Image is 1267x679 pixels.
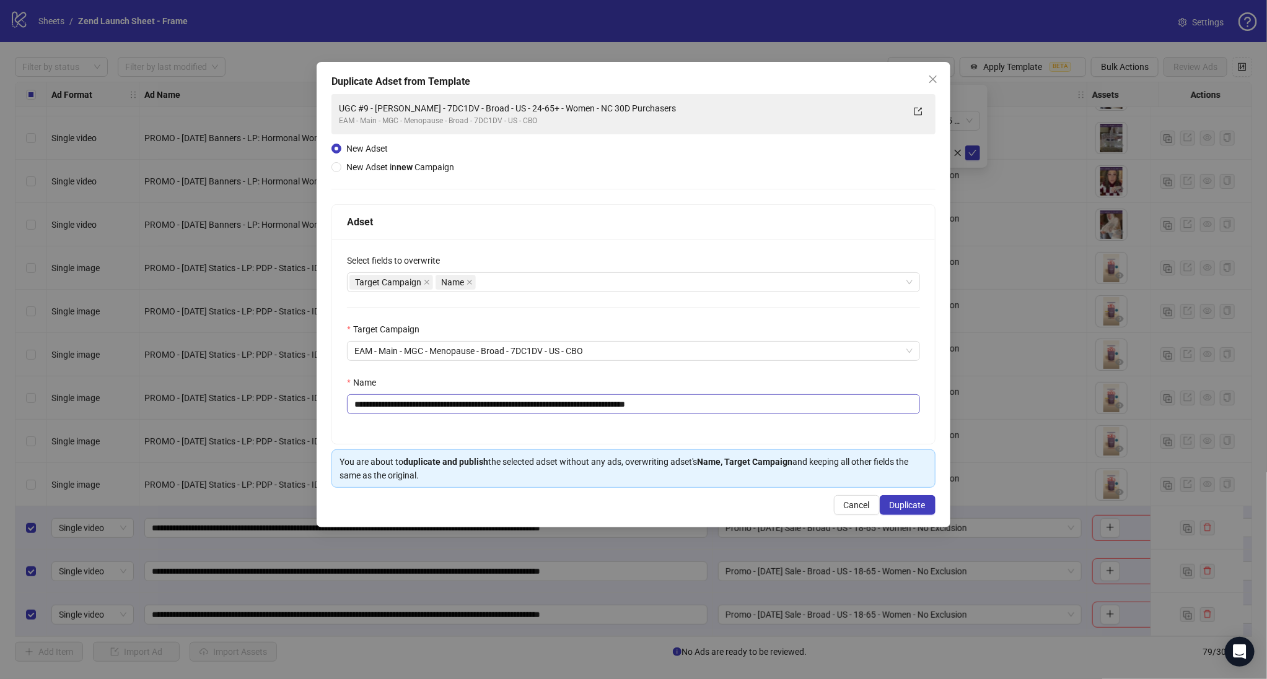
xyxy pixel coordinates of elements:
[354,342,913,360] span: EAM - Main - MGC - Menopause - Broad - 7DC1DV - US - CBO
[355,275,421,289] span: Target Campaign
[890,500,926,510] span: Duplicate
[467,279,473,285] span: close
[349,275,433,290] span: Target Campaign
[914,107,923,116] span: export
[346,144,388,154] span: New Adset
[403,457,488,467] strong: duplicate and publish
[347,376,384,389] label: Name
[928,74,938,84] span: close
[331,74,936,89] div: Duplicate Adset from Template
[339,115,903,127] div: EAM - Main - MGC - Menopause - Broad - 7DC1DV - US - CBO
[397,162,413,172] strong: new
[844,500,870,510] span: Cancel
[339,102,903,115] div: UGC #9 - [PERSON_NAME] - 7DC1DV - Broad - US - 24-65+ - Women - NC 30D Purchasers
[880,495,936,515] button: Duplicate
[347,254,448,267] label: Select fields to overwrite
[697,457,792,467] strong: Name, Target Campaign
[424,279,430,285] span: close
[347,394,920,414] input: Name
[347,322,427,336] label: Target Campaign
[436,275,476,290] span: Name
[346,162,454,172] span: New Adset in Campaign
[923,69,943,89] button: Close
[340,455,927,482] div: You are about to the selected adset without any ads, overwriting adset's and keeping all other fi...
[834,495,880,515] button: Cancel
[441,275,464,289] span: Name
[1225,637,1255,667] div: Open Intercom Messenger
[347,214,920,230] div: Adset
